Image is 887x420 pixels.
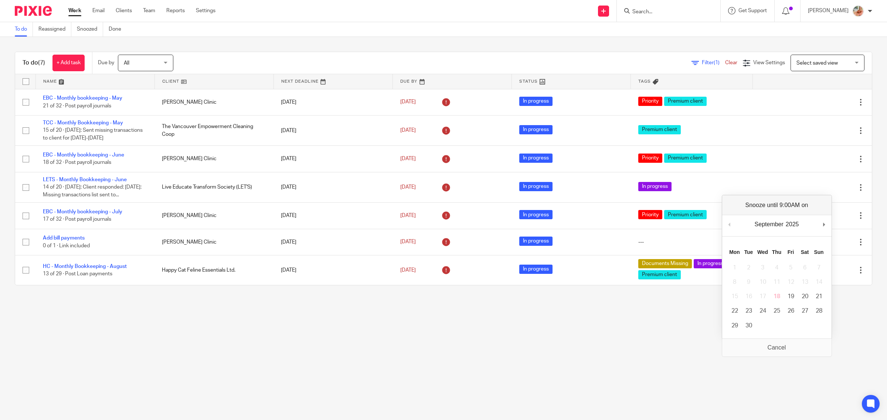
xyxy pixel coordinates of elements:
abbr: Saturday [801,249,809,255]
a: EBC - Monthly bookkeeping - July [43,209,122,214]
span: 0 of 1 · Link included [43,243,90,248]
span: In progress [519,210,553,219]
span: In progress [519,154,553,163]
a: EBC - Monthly bookkeeping - June [43,152,124,158]
a: Work [68,7,81,14]
td: Live Educate Transform Society (LET'S) [154,172,273,202]
button: 23 [742,304,756,318]
td: [DATE] [273,115,392,145]
td: [DATE] [273,146,392,172]
a: HC - Monthly Bookkeeping - August [43,264,127,269]
td: [DATE] [273,229,392,255]
span: Priority [638,154,662,163]
span: 17 of 32 · Post payroll journals [43,217,111,222]
span: In progress [519,265,553,274]
a: LETS - Monthly Bookkeeping - June [43,177,127,182]
span: Documents Missing [638,259,692,268]
a: Clients [116,7,132,14]
span: Priority [638,210,662,219]
span: Priority [638,97,662,106]
button: 30 [742,319,756,333]
span: [DATE] [400,268,416,273]
img: MIC.jpg [852,5,864,17]
td: [PERSON_NAME] Clinic [154,229,273,255]
span: [DATE] [400,100,416,105]
span: In progress [519,237,553,246]
span: 18 of 32 · Post payroll journals [43,160,111,165]
button: 29 [728,319,742,333]
abbr: Sunday [814,249,823,255]
span: (7) [38,60,45,66]
a: Email [92,7,105,14]
abbr: Friday [788,249,794,255]
span: In progress [519,97,553,106]
a: Settings [196,7,215,14]
input: Search [632,9,698,16]
td: [PERSON_NAME] Clinic [154,146,273,172]
span: Filter [702,60,725,65]
span: (1) [714,60,720,65]
div: September [754,219,785,230]
p: [PERSON_NAME] [808,7,849,14]
button: 25 [770,304,784,318]
a: Team [143,7,155,14]
button: 19 [784,289,798,304]
a: Reassigned [38,22,71,37]
span: 15 of 20 · [DATE]: Sent missing transactions to client for [DATE]-[DATE] [43,128,143,141]
span: In progress [519,125,553,134]
a: Clear [725,60,737,65]
span: Tags [638,79,651,83]
span: Premium client [638,270,681,279]
span: In progress [694,259,727,268]
td: [DATE] [273,255,392,285]
button: 21 [812,289,826,304]
button: 27 [798,304,812,318]
button: 28 [812,304,826,318]
span: In progress [519,182,553,191]
a: To do [15,22,33,37]
button: 26 [784,304,798,318]
td: Happy Cat Feline Essentials Ltd. [154,255,273,285]
abbr: Tuesday [744,249,753,255]
a: + Add task [52,55,85,71]
span: [DATE] [400,213,416,218]
a: Snoozed [77,22,103,37]
td: [DATE] [273,89,392,115]
h1: To do [23,59,45,67]
button: Next Month [820,219,828,230]
button: 20 [798,289,812,304]
div: --- [638,238,745,246]
span: 14 of 20 · [DATE]: Client responded: [DATE]: Missing transactions list sent to... [43,185,142,197]
span: Premium client [664,210,707,219]
td: The Vancouver Empowerment Cleaning Coop [154,115,273,145]
span: View Settings [753,60,785,65]
span: Premium client [664,97,707,106]
td: [DATE] [273,203,392,229]
span: Select saved view [796,61,838,66]
a: Add bill payments [43,235,85,241]
span: Premium client [664,154,707,163]
span: In progress [638,182,672,191]
a: TCC - Monthly Bookkeeping - May [43,120,123,125]
a: Done [109,22,127,37]
span: All [124,61,129,66]
button: 24 [756,304,770,318]
a: EBC - Monthly bookkeeping - May [43,96,122,101]
span: [DATE] [400,240,416,245]
td: [DATE] [273,172,392,202]
abbr: Wednesday [757,249,768,255]
span: 21 of 32 · Post payroll journals [43,103,111,109]
button: Previous Month [726,219,733,230]
img: Pixie [15,6,52,16]
span: [DATE] [400,156,416,161]
span: 13 of 29 · Post Loan payments [43,271,112,276]
td: [PERSON_NAME] Clinic [154,89,273,115]
a: Reports [166,7,185,14]
span: [DATE] [400,128,416,133]
td: [PERSON_NAME] Clinic [154,203,273,229]
div: 2025 [785,219,800,230]
abbr: Thursday [772,249,781,255]
span: [DATE] [400,185,416,190]
button: 22 [728,304,742,318]
p: Due by [98,59,114,66]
